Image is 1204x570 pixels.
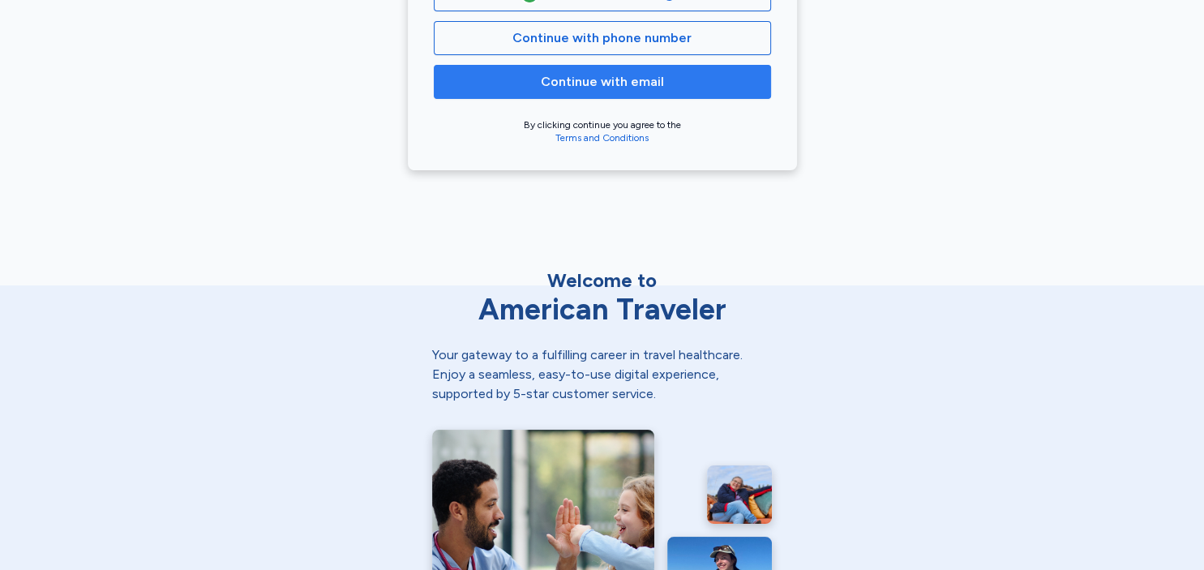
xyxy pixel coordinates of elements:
div: American Traveler [432,294,773,326]
span: Continue with phone number [512,28,692,48]
div: Welcome to [432,268,773,294]
div: Your gateway to a fulfilling career in travel healthcare. Enjoy a seamless, easy-to-use digital e... [432,345,773,404]
button: Continue with email [434,65,771,99]
div: By clicking continue you agree to the [434,118,771,144]
a: Terms and Conditions [555,132,649,144]
button: Continue with phone number [434,21,771,55]
span: Continue with email [541,72,664,92]
img: ER nurse relaxing after a long day [707,465,773,524]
